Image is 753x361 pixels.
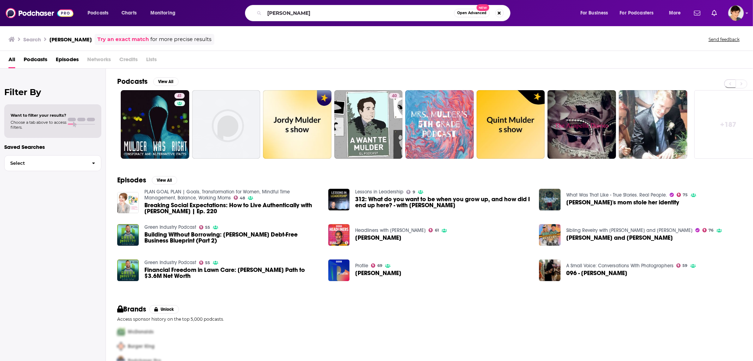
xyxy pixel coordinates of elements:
[355,189,404,195] a: Lessons in Leadership
[664,7,690,19] button: open menu
[146,54,157,68] span: Lists
[566,235,673,241] span: [PERSON_NAME] and [PERSON_NAME]
[205,226,210,229] span: 55
[355,227,426,233] a: Headliners with Nihal Arthanayake
[728,5,744,21] button: Show profile menu
[144,267,320,279] a: Financial Freedom in Lawn Care: Andy Mulder’s Path to $3.6M Net Worth
[355,196,531,208] span: 312: What do you want to be when you grow up, and how did I end up here? - with [PERSON_NAME]
[566,270,627,276] span: 096 - [PERSON_NAME]
[121,8,137,18] span: Charts
[87,54,111,68] span: Networks
[128,329,154,335] span: McDonalds
[150,8,175,18] span: Monitoring
[377,264,382,267] span: 69
[24,54,47,68] a: Podcasts
[429,228,439,232] a: 61
[406,190,415,194] a: 9
[11,120,66,130] span: Choose a tab above to access filters.
[144,232,320,244] a: Building Without Borrowing: Andy Mulder’s Debt-Free Business Blueprint (Part 2)
[117,305,147,314] h2: Brands
[117,176,177,185] a: EpisodesView All
[117,77,179,86] a: PodcastsView All
[114,339,128,354] img: Second Pro Logo
[334,90,403,159] a: 40
[566,199,679,205] span: [PERSON_NAME]'s mom stole her identity
[539,189,561,210] img: Lynsey's mom stole her identity
[706,36,742,42] button: Send feedback
[23,36,41,43] h3: Search
[566,192,667,198] a: What Was That Like - True Stories. Real People.
[174,93,185,99] a: 41
[392,93,397,100] span: 40
[575,7,617,19] button: open menu
[144,202,320,214] span: Breaking Social Expectations: How to Live Authentically with [PERSON_NAME] | Ep. 220
[328,224,350,246] img: Lynsey Addario
[566,270,627,276] a: 096 - Lynsey Addario
[477,4,489,11] span: New
[121,90,189,159] a: 41
[413,191,415,194] span: 9
[539,260,561,281] a: 096 - Lynsey Addario
[117,260,139,281] img: Financial Freedom in Lawn Care: Andy Mulder’s Path to $3.6M Net Worth
[355,235,401,241] span: [PERSON_NAME]
[117,7,141,19] a: Charts
[145,7,185,19] button: open menu
[371,263,382,268] a: 69
[234,196,245,200] a: 48
[669,8,681,18] span: More
[355,235,401,241] a: Lynsey Addario
[4,144,101,150] p: Saved Searches
[177,93,182,100] span: 41
[539,224,561,246] img: Lynsey and Lisa Addario
[6,6,73,20] a: Podchaser - Follow, Share and Rate Podcasts
[615,7,664,19] button: open menu
[709,229,714,232] span: 76
[355,270,401,276] span: [PERSON_NAME]
[709,7,720,19] a: Show notifications dropdown
[566,199,679,205] a: Lynsey's mom stole her identity
[56,54,79,68] a: Episodes
[199,261,210,265] a: 55
[117,77,148,86] h2: Podcasts
[355,196,531,208] a: 312: What do you want to be when you grow up, and how did I end up here? - with Lynsey Mulder
[114,325,128,339] img: First Pro Logo
[11,113,66,118] span: Want to filter your results?
[152,176,177,185] button: View All
[88,8,108,18] span: Podcasts
[728,5,744,21] span: Logged in as bethwouldknow
[117,316,742,322] p: Access sponsor history on the top 5,000 podcasts.
[150,35,211,43] span: for more precise results
[8,54,15,68] a: All
[119,54,138,68] span: Credits
[691,7,703,19] a: Show notifications dropdown
[97,35,149,43] a: Try an exact match
[49,36,92,43] h3: [PERSON_NAME]
[117,192,139,214] img: Breaking Social Expectations: How to Live Authentically with Lynsey Mulder | Ep. 220
[205,261,210,264] span: 55
[389,93,400,99] a: 40
[199,225,210,229] a: 55
[240,197,245,200] span: 48
[703,228,714,232] a: 76
[144,224,196,230] a: Green Industry Podcast
[580,8,608,18] span: For Business
[144,267,320,279] span: Financial Freedom in Lawn Care: [PERSON_NAME] Path to $3.6M Net Worth
[128,343,155,349] span: Burger King
[355,263,368,269] a: Profile
[328,189,350,210] img: 312: What do you want to be when you grow up, and how did I end up here? - with Lynsey Mulder
[144,232,320,244] span: Building Without Borrowing: [PERSON_NAME] Debt-Free Business Blueprint (Part 2)
[4,87,101,97] h2: Filter By
[83,7,118,19] button: open menu
[435,229,439,232] span: 61
[117,224,139,246] img: Building Without Borrowing: Andy Mulder’s Debt-Free Business Blueprint (Part 2)
[144,260,196,266] a: Green Industry Podcast
[149,305,179,314] button: Unlock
